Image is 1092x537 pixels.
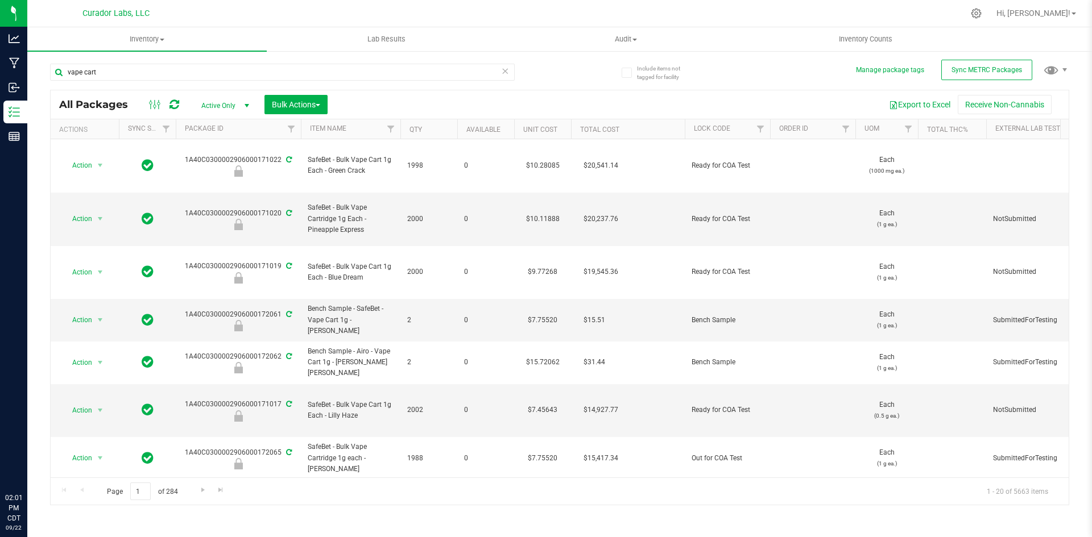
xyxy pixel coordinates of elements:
[9,57,20,69] inline-svg: Manufacturing
[464,267,507,277] span: 0
[862,261,911,283] span: Each
[862,410,911,421] p: (0.5 g ea.)
[407,453,450,464] span: 1988
[580,126,619,134] a: Total Cost
[174,351,303,373] div: 1A40C0300002906000172062
[174,309,303,331] div: 1A40C0300002906000172061
[308,346,394,379] span: Bench Sample - Airo - Vape Cart 1g - [PERSON_NAME] [PERSON_NAME]
[824,34,908,44] span: Inventory Counts
[941,60,1032,80] button: Sync METRC Packages
[352,34,421,44] span: Lab Results
[272,100,320,109] span: Bulk Actions
[692,405,763,415] span: Ready for COA Test
[82,9,150,18] span: Curador Labs, LLC
[637,64,694,81] span: Include items not tagged for facility
[59,126,114,134] div: Actions
[464,405,507,415] span: 0
[692,267,763,277] span: Ready for COA Test
[464,160,507,171] span: 0
[142,264,154,280] span: In Sync
[284,352,292,360] span: Sync from Compliance System
[514,437,571,480] td: $7.75520
[310,124,346,132] a: Item Name
[308,442,394,474] span: SafeBet - Bulk Vape Cartridge 1g each - [PERSON_NAME]
[284,310,292,318] span: Sync from Compliance System
[862,352,911,373] span: Each
[50,64,515,81] input: Search Package ID, Item Name, SKU, Lot or Part Number...
[578,402,624,418] span: $14,927.77
[27,27,267,51] a: Inventory
[464,453,507,464] span: 0
[142,450,154,466] span: In Sync
[157,119,176,139] a: Filter
[264,95,328,114] button: Bulk Actions
[779,124,808,132] a: Order Id
[93,157,107,173] span: select
[862,208,911,230] span: Each
[174,320,303,331] div: Bench Sample
[862,363,911,373] p: (1 g ea.)
[578,312,611,328] span: $15.51
[174,165,303,177] div: Ready for COA Test
[862,165,911,176] p: (1000 mg ea.)
[466,126,500,134] a: Available
[185,124,224,132] a: Package ID
[837,119,855,139] a: Filter
[284,262,292,270] span: Sync from Compliance System
[174,261,303,283] div: 1A40C0300002906000171019
[407,267,450,277] span: 2000
[5,523,22,532] p: 09/22
[578,157,624,174] span: $20,541.14
[284,400,292,408] span: Sync from Compliance System
[514,246,571,299] td: $9.77268
[464,315,507,326] span: 0
[174,272,303,284] div: Ready for COA Test
[9,106,20,118] inline-svg: Inventory
[128,124,172,132] a: Sync Status
[407,315,450,326] span: 2
[464,357,507,368] span: 0
[864,124,879,132] a: UOM
[9,33,20,44] inline-svg: Analytics
[407,214,450,224] span: 2000
[308,155,394,176] span: SafeBet - Bulk Vape Cart 1g Each - Green Crack
[578,211,624,227] span: $20,237.76
[862,399,911,421] span: Each
[62,264,93,280] span: Action
[308,303,394,336] span: Bench Sample - SafeBet - Vape Cart 1g - [PERSON_NAME]
[501,64,509,78] span: Clear
[514,193,571,246] td: $10.11888
[142,354,154,370] span: In Sync
[142,312,154,328] span: In Sync
[195,482,211,498] a: Go to the next page
[284,209,292,217] span: Sync from Compliance System
[93,264,107,280] span: select
[142,211,154,227] span: In Sync
[174,219,303,230] div: Ready for COA Test
[751,119,770,139] a: Filter
[62,355,93,371] span: Action
[93,450,107,466] span: select
[969,8,983,19] div: Manage settings
[464,214,507,224] span: 0
[213,482,229,498] a: Go to the last page
[862,309,911,331] span: Each
[407,405,450,415] span: 2002
[62,211,93,227] span: Action
[174,208,303,230] div: 1A40C0300002906000171020
[308,202,394,235] span: SafeBet - Bulk Vape Cartridge 1g Each - Pineapple Express
[692,315,763,326] span: Bench Sample
[514,299,571,342] td: $7.75520
[59,98,139,111] span: All Packages
[958,95,1052,114] button: Receive Non-Cannabis
[506,27,746,51] a: Audit
[996,9,1070,18] span: Hi, [PERSON_NAME]!
[174,447,303,469] div: 1A40C0300002906000172065
[927,126,968,134] a: Total THC%
[174,155,303,177] div: 1A40C0300002906000171022
[93,312,107,328] span: select
[995,124,1085,132] a: External Lab Test Result
[862,320,911,331] p: (1 g ea.)
[523,126,557,134] a: Unit Cost
[267,27,506,51] a: Lab Results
